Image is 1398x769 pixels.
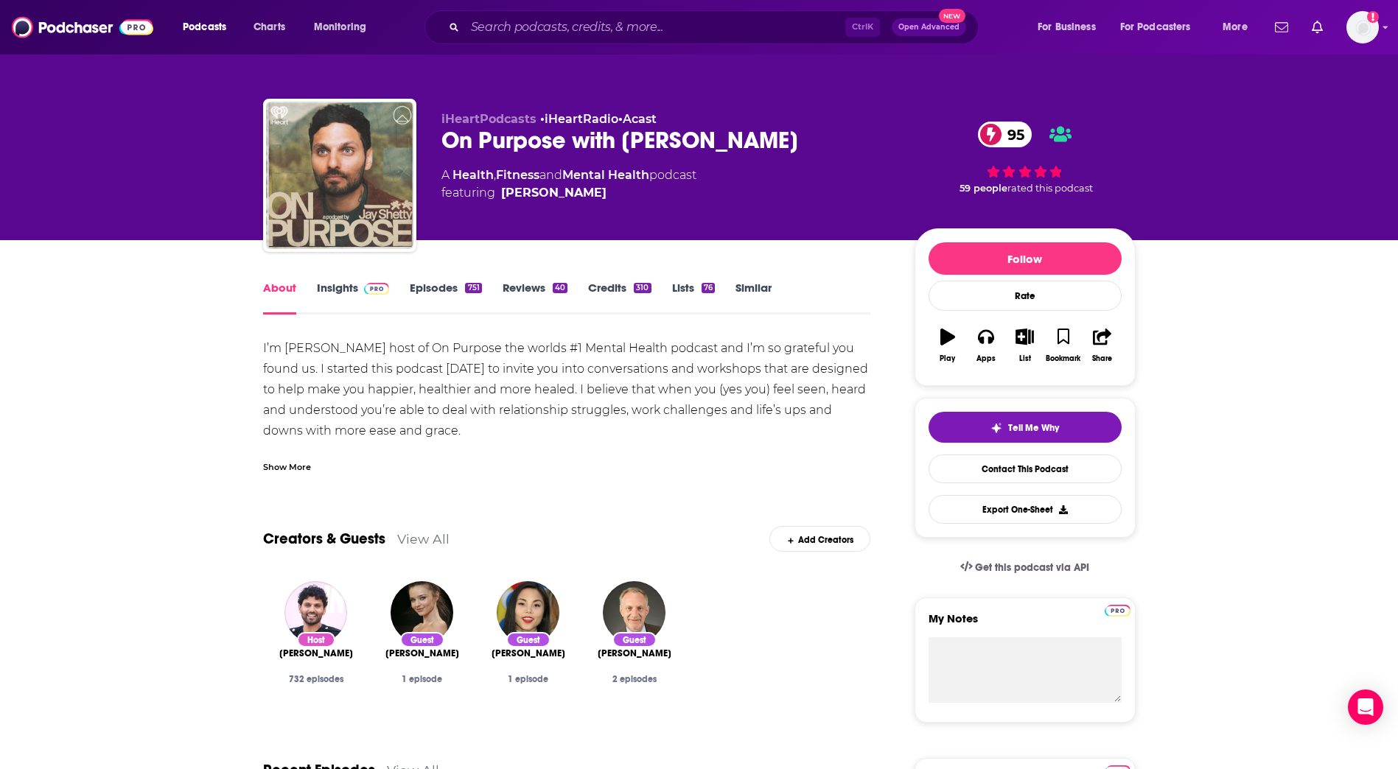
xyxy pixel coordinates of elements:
div: 2 episodes [593,674,676,684]
div: Play [940,354,955,363]
a: Credits310 [588,281,651,315]
button: Bookmark [1044,319,1083,372]
span: For Business [1038,17,1096,38]
img: Miranda Kerr [391,581,453,644]
img: Podchaser Pro [364,283,390,295]
span: rated this podcast [1007,183,1093,194]
span: Podcasts [183,17,226,38]
a: Show notifications dropdown [1269,15,1294,40]
img: Anna Akana [497,581,559,644]
img: Podchaser - Follow, Share and Rate Podcasts [12,13,153,41]
button: open menu [1027,15,1114,39]
div: 76 [702,283,715,293]
img: Podchaser Pro [1105,605,1130,617]
span: 95 [993,122,1032,147]
a: Jay Shetty [501,184,607,202]
div: Guest [400,632,444,647]
img: Robert Waldinger [603,581,665,644]
a: Anna Akana [492,647,565,659]
div: 732 episodes [275,674,357,684]
input: Search podcasts, credits, & more... [465,15,845,39]
div: Share [1092,354,1112,363]
span: Ctrl K [845,18,880,37]
span: and [539,168,562,182]
span: Charts [254,17,285,38]
div: 751 [465,283,481,293]
span: Open Advanced [898,24,960,31]
button: Share [1083,319,1121,372]
div: Rate [929,281,1122,311]
button: Play [929,319,967,372]
a: Show notifications dropdown [1306,15,1329,40]
a: Charts [244,15,294,39]
a: Episodes751 [410,281,481,315]
a: Reviews40 [503,281,567,315]
div: Search podcasts, credits, & more... [438,10,993,44]
div: Guest [612,632,657,647]
a: Health [452,168,494,182]
img: tell me why sparkle [990,422,1002,434]
div: 1 episode [381,674,464,684]
button: open menu [304,15,385,39]
img: User Profile [1346,11,1379,43]
a: iHeartRadio [545,112,618,126]
div: 40 [553,283,567,293]
span: Monitoring [314,17,366,38]
span: featuring [441,184,696,202]
span: , [494,168,496,182]
a: Creators & Guests [263,530,385,548]
div: Apps [976,354,996,363]
button: open menu [1111,15,1212,39]
button: Export One-Sheet [929,495,1122,524]
div: A podcast [441,166,696,202]
img: On Purpose with Jay Shetty [266,102,413,249]
a: Mental Health [562,168,649,182]
span: [PERSON_NAME] [279,647,353,659]
div: 310 [634,283,651,293]
a: Contact This Podcast [929,454,1122,483]
a: Fitness [496,168,539,182]
button: open menu [172,15,245,39]
a: Robert Waldinger [598,647,671,659]
a: Acast [623,112,657,126]
div: 95 59 peoplerated this podcast [915,112,1136,203]
a: View All [397,531,450,547]
span: Get this podcast via API [975,561,1089,574]
div: Open Intercom Messenger [1348,689,1383,725]
div: Guest [506,632,551,647]
a: Lists76 [672,281,715,315]
div: Add Creators [769,526,870,552]
button: List [1005,319,1044,372]
button: Show profile menu [1346,11,1379,43]
a: Similar [735,281,772,315]
span: • [618,112,657,126]
span: [PERSON_NAME] [598,647,671,659]
button: Open AdvancedNew [892,18,966,36]
button: tell me why sparkleTell Me Why [929,412,1122,443]
button: Follow [929,242,1122,275]
svg: Add a profile image [1367,11,1379,23]
div: 1 episode [487,674,570,684]
button: Apps [967,319,1005,372]
span: For Podcasters [1120,17,1191,38]
span: More [1223,17,1248,38]
a: Get this podcast via API [948,549,1102,586]
button: open menu [1212,15,1266,39]
a: 95 [978,122,1032,147]
span: 59 people [960,183,1007,194]
div: Host [297,632,335,647]
a: Miranda Kerr [385,647,459,659]
div: Bookmark [1046,354,1080,363]
span: Logged in as Maria.Tullin [1346,11,1379,43]
span: iHeartPodcasts [441,112,537,126]
span: [PERSON_NAME] [492,647,565,659]
div: List [1019,354,1031,363]
img: Jay Shetty [284,581,347,644]
a: About [263,281,296,315]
